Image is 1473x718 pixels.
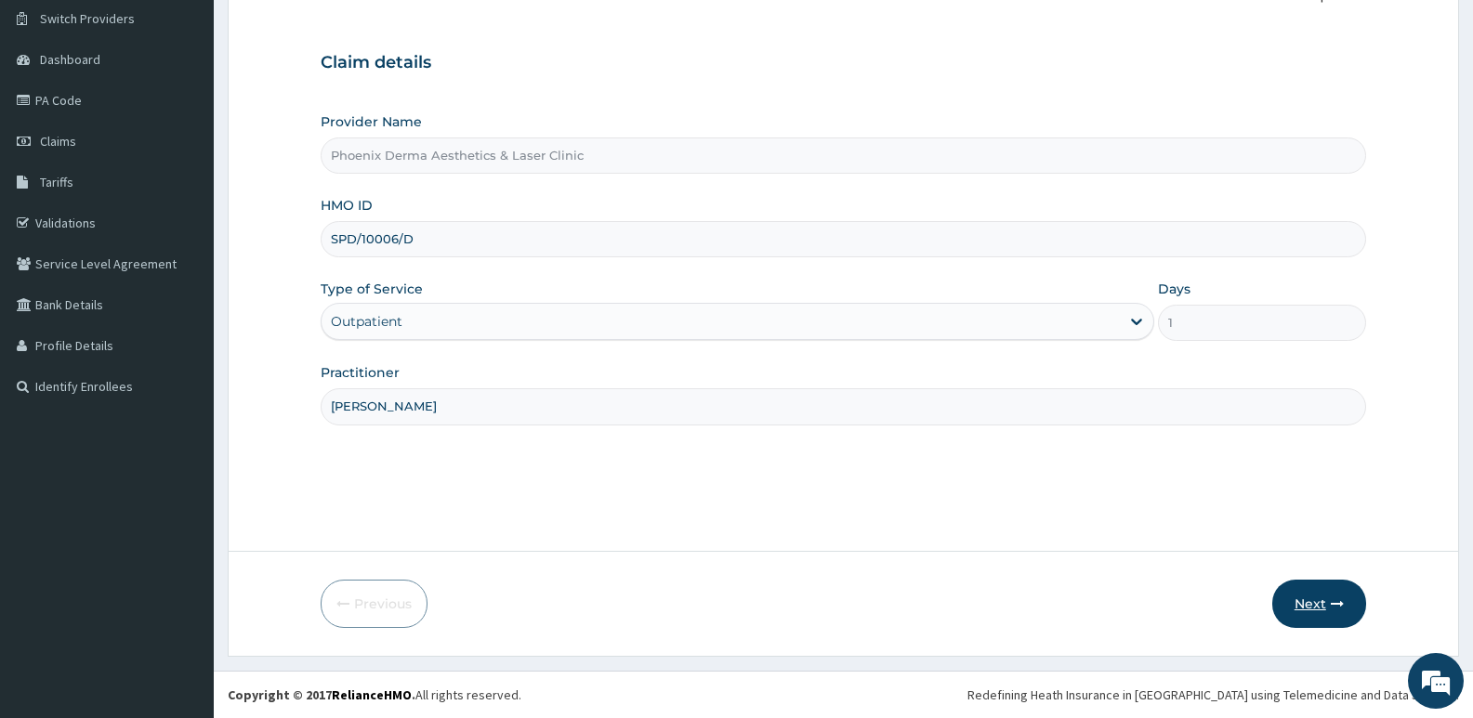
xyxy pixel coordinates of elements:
[40,51,100,68] span: Dashboard
[9,507,354,572] textarea: Type your message and hit 'Enter'
[321,388,1366,424] input: Enter Name
[967,685,1459,704] div: Redefining Heath Insurance in [GEOGRAPHIC_DATA] using Telemedicine and Data Science!
[305,9,349,54] div: Minimize live chat window
[331,312,402,331] div: Outpatient
[321,580,427,628] button: Previous
[321,196,373,215] label: HMO ID
[40,174,73,190] span: Tariffs
[321,53,1366,73] h3: Claim details
[228,686,415,703] strong: Copyright © 2017 .
[321,221,1366,257] input: Enter HMO ID
[97,104,312,128] div: Chat with us now
[40,133,76,150] span: Claims
[34,93,75,139] img: d_794563401_company_1708531726252_794563401
[108,234,256,422] span: We're online!
[321,112,422,131] label: Provider Name
[214,671,1473,718] footer: All rights reserved.
[40,10,135,27] span: Switch Providers
[332,686,412,703] a: RelianceHMO
[321,280,423,298] label: Type of Service
[1158,280,1190,298] label: Days
[1272,580,1366,628] button: Next
[321,363,400,382] label: Practitioner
